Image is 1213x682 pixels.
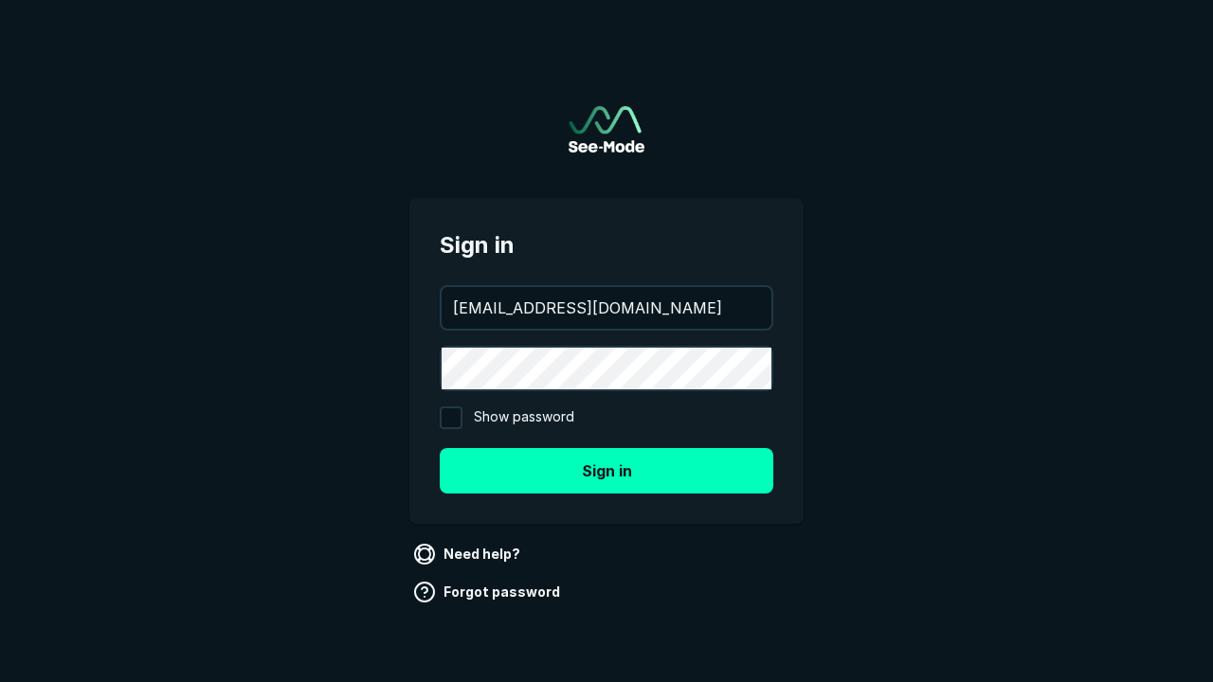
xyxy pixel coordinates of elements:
[440,228,773,262] span: Sign in
[569,106,644,153] a: Go to sign in
[409,577,568,607] a: Forgot password
[442,287,771,329] input: your@email.com
[474,406,574,429] span: Show password
[569,106,644,153] img: See-Mode Logo
[409,539,528,569] a: Need help?
[440,448,773,494] button: Sign in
